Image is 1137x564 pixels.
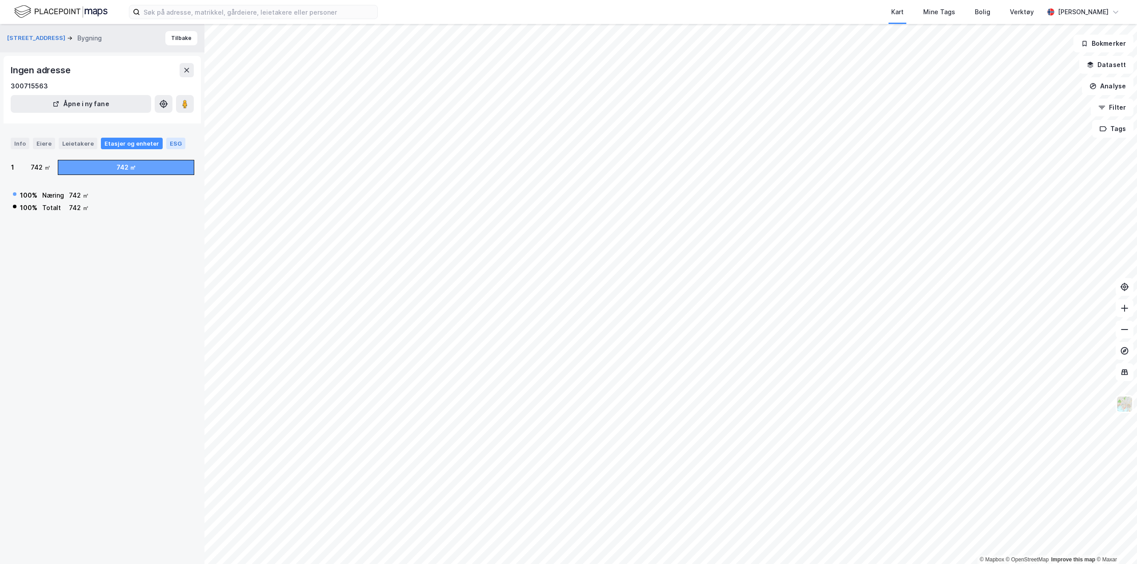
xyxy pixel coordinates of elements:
[1093,521,1137,564] iframe: Chat Widget
[1093,521,1137,564] div: Kontrollprogram for chat
[14,4,108,20] img: logo.f888ab2527a4732fd821a326f86c7f29.svg
[165,31,197,45] button: Tilbake
[1079,56,1133,74] button: Datasett
[923,7,955,17] div: Mine Tags
[1073,35,1133,52] button: Bokmerker
[975,7,990,17] div: Bolig
[31,162,51,173] div: 742 ㎡
[59,138,97,149] div: Leietakere
[69,203,89,213] div: 742 ㎡
[42,203,64,213] div: Totalt
[140,5,377,19] input: Søk på adresse, matrikkel, gårdeiere, leietakere eller personer
[11,95,151,113] button: Åpne i ny fane
[1006,556,1049,563] a: OpenStreetMap
[11,63,72,77] div: Ingen adresse
[7,34,67,43] button: [STREET_ADDRESS]
[166,138,185,149] div: ESG
[1116,396,1133,413] img: Z
[1010,7,1034,17] div: Verktøy
[11,138,29,149] div: Info
[980,556,1004,563] a: Mapbox
[77,33,102,44] div: Bygning
[20,203,37,213] div: 100 %
[104,139,159,147] div: Etasjer og enheter
[1051,556,1095,563] a: Improve this map
[69,190,89,201] div: 742 ㎡
[1091,99,1133,116] button: Filter
[1082,77,1133,95] button: Analyse
[20,190,37,201] div: 100 %
[1092,120,1133,138] button: Tags
[1058,7,1109,17] div: [PERSON_NAME]
[11,162,14,173] div: 1
[891,7,904,17] div: Kart
[11,81,48,91] div: 300715563
[42,190,64,201] div: Næring
[116,162,136,173] div: 742 ㎡
[33,138,55,149] div: Eiere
